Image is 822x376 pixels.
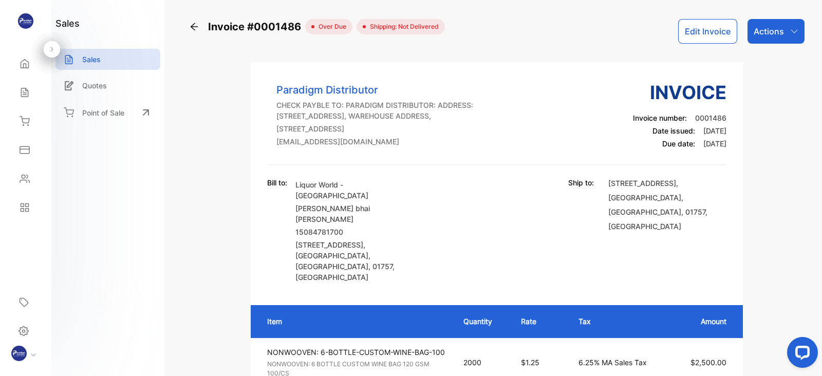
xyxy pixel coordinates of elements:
p: Liquor World - [GEOGRAPHIC_DATA] [295,179,414,201]
p: Amount [682,316,726,327]
img: logo [18,13,33,29]
p: [EMAIL_ADDRESS][DOMAIN_NAME] [276,136,474,147]
span: Date issued: [652,126,695,135]
img: profile [11,346,27,361]
a: Quotes [55,75,160,96]
span: $1.25 [521,358,539,367]
a: Point of Sale [55,101,160,124]
p: CHECK PAYBLE TO: PARADIGM DISTRIBUTOR: ADDRESS: [STREET_ADDRESS], WAREHOUSE ADDRESS, [276,100,474,121]
span: Invoice #0001486 [208,19,305,34]
p: Sales [82,54,101,65]
p: NONWOOVEN: 6-BOTTLE-CUSTOM-WINE-BAG-100 [267,347,445,358]
span: $2,500.00 [690,358,726,367]
h3: Invoice [633,79,726,106]
p: Rate [521,316,558,327]
iframe: LiveChat chat widget [779,333,822,376]
button: Actions [748,19,805,44]
span: Shipping: Not Delivered [366,22,439,31]
span: [DATE] [703,126,726,135]
span: , 01757 [368,262,393,271]
span: over due [314,22,346,31]
p: [PERSON_NAME] bhai [PERSON_NAME] [295,203,414,224]
p: [STREET_ADDRESS] [276,123,474,134]
p: Paradigm Distributor [276,82,474,98]
span: , 01757 [681,208,705,216]
p: 15084781700 [295,227,414,237]
span: [STREET_ADDRESS] [608,179,676,187]
p: Tax [578,316,662,327]
span: [STREET_ADDRESS] [295,240,363,249]
h1: sales [55,16,80,30]
p: 6.25% MA Sales Tax [578,357,662,368]
span: [DATE] [703,139,726,148]
span: Due date: [662,139,695,148]
button: Edit Invoice [678,19,737,44]
p: Quantity [463,316,500,327]
span: Invoice number: [633,114,687,122]
p: Bill to: [267,177,287,188]
p: 2000 [463,357,500,368]
a: Sales [55,49,160,70]
span: 0001486 [695,114,726,122]
p: Item [267,316,443,327]
p: Ship to: [568,177,594,188]
p: Actions [754,25,784,37]
p: Point of Sale [82,107,124,118]
p: Quotes [82,80,107,91]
